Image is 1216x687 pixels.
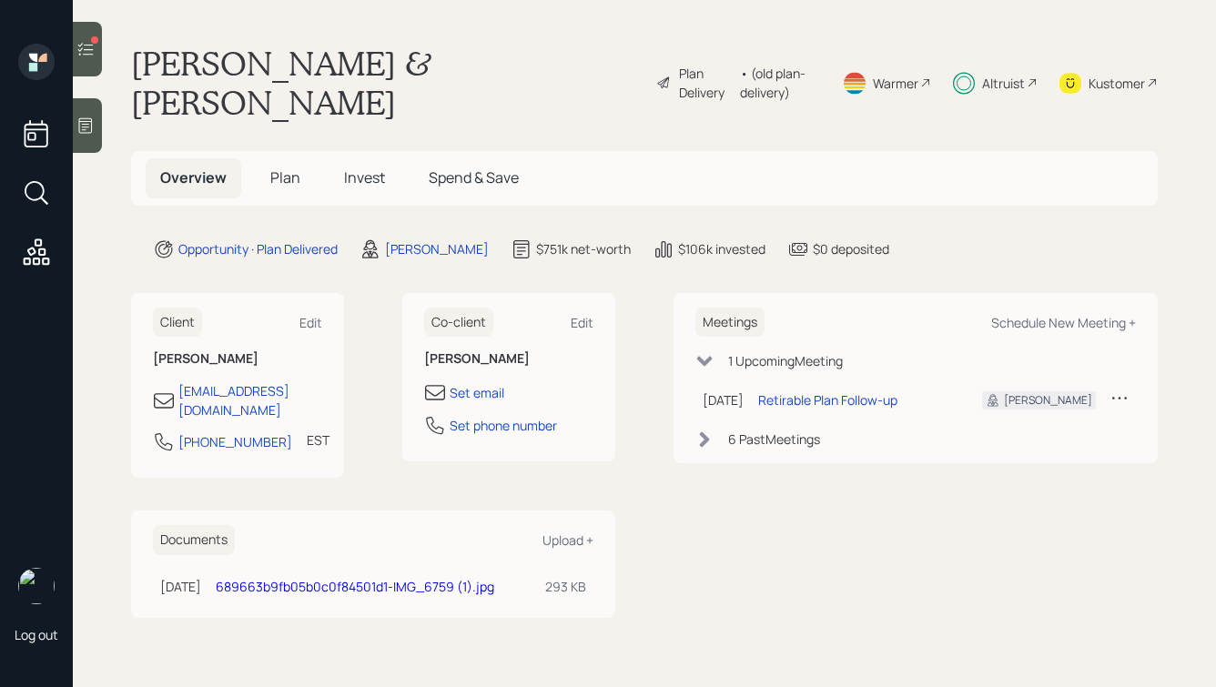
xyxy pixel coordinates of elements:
[424,351,593,367] h6: [PERSON_NAME]
[153,351,322,367] h6: [PERSON_NAME]
[178,381,322,419] div: [EMAIL_ADDRESS][DOMAIN_NAME]
[545,577,586,596] div: 293 KB
[160,577,201,596] div: [DATE]
[18,568,55,604] img: hunter_neumayer.jpg
[991,314,1136,331] div: Schedule New Meeting +
[679,64,731,102] div: Plan Delivery
[873,74,918,93] div: Warmer
[15,626,58,643] div: Log out
[424,308,493,338] h6: Co-client
[131,44,642,122] h1: [PERSON_NAME] & [PERSON_NAME]
[216,578,494,595] a: 689663b9fb05b0c0f84501d1-IMG_6759 (1).jpg
[728,351,843,370] div: 1 Upcoming Meeting
[728,429,820,449] div: 6 Past Meeting s
[1089,74,1145,93] div: Kustomer
[740,64,820,102] div: • (old plan-delivery)
[982,74,1025,93] div: Altruist
[160,167,227,187] span: Overview
[307,430,329,450] div: EST
[153,525,235,555] h6: Documents
[270,167,300,187] span: Plan
[571,314,593,331] div: Edit
[450,416,557,435] div: Set phone number
[536,239,631,258] div: $751k net-worth
[178,432,292,451] div: [PHONE_NUMBER]
[813,239,889,258] div: $0 deposited
[695,308,765,338] h6: Meetings
[1004,392,1092,409] div: [PERSON_NAME]
[385,239,489,258] div: [PERSON_NAME]
[542,531,593,549] div: Upload +
[299,314,322,331] div: Edit
[450,383,504,402] div: Set email
[678,239,765,258] div: $106k invested
[429,167,519,187] span: Spend & Save
[344,167,385,187] span: Invest
[153,308,202,338] h6: Client
[178,239,338,258] div: Opportunity · Plan Delivered
[758,390,897,409] div: Retirable Plan Follow-up
[703,390,744,409] div: [DATE]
